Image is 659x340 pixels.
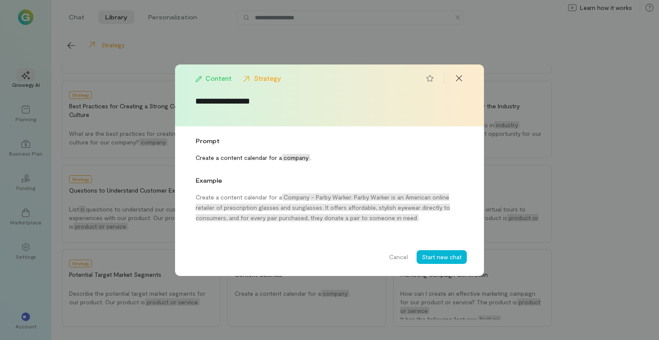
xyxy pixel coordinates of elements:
[254,73,281,83] div: Strategy
[196,193,450,221] span: Company - Parby Warker. Parby Warker is an American online retailer of prescription glasses and s...
[196,176,463,185] div: Example
[310,154,311,161] span: .
[196,154,282,161] span: Create a content calendar for a
[196,193,282,201] span: Create a content calendar for a
[384,250,413,264] button: Cancel
[282,154,310,161] span: company
[206,73,232,83] div: Content
[419,214,420,221] span: .
[196,137,463,145] div: Prompt
[417,250,467,264] button: Start new chat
